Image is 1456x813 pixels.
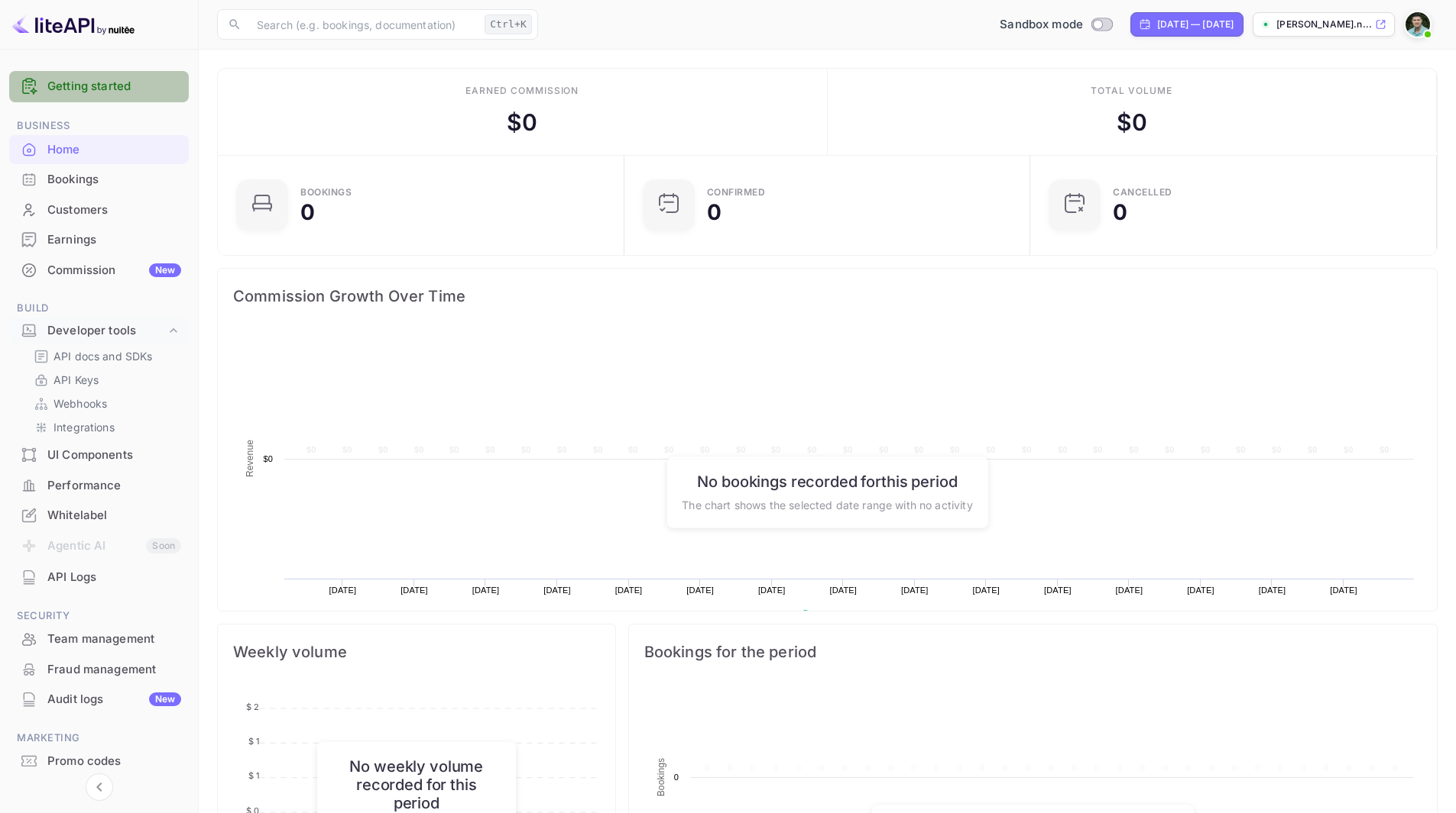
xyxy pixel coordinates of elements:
text: $0 [843,445,853,454]
div: Team management [47,631,181,648]
div: Bookings [47,171,181,189]
div: Fraud management [47,661,181,679]
div: $ 0 [507,105,537,140]
text: [DATE] [1187,586,1214,595]
div: API Logs [9,563,189,592]
div: Developer tools [47,322,166,340]
div: New [149,263,181,277]
text: [DATE] [686,586,714,595]
text: [DATE] [543,586,571,595]
div: Webhooks [28,392,183,415]
text: $0 [1344,445,1354,454]
div: Ctrl+K [485,15,532,34]
text: 0 [1209,763,1214,773]
text: Revenue [245,440,255,477]
div: Customers [47,202,181,219]
p: API Keys [54,372,99,388]
text: $0 [950,445,960,454]
text: 0 [1140,763,1145,773]
div: Developer tools [9,318,189,344]
a: UI Components [9,440,189,469]
div: Whitelabel [47,507,181,524]
text: $0 [449,445,459,454]
div: Earned commission [465,84,579,98]
span: Marketing [9,730,189,747]
text: $0 [628,445,638,454]
div: [DATE] — [DATE] [1157,18,1234,31]
text: [DATE] [1116,586,1143,595]
div: 0 [1113,202,1127,223]
text: $0 [1380,445,1390,454]
text: $0 [771,445,781,454]
text: 0 [865,763,870,773]
text: [DATE] [615,586,643,595]
div: Audit logs [47,691,181,708]
div: Home [47,141,181,159]
span: Build [9,300,189,317]
div: CANCELLED [1113,188,1172,197]
text: $0 [1093,445,1103,454]
p: Integrations [54,419,115,435]
p: Webhooks [54,395,107,411]
text: $0 [1022,445,1032,454]
span: Business [9,118,189,134]
text: 0 [934,763,939,773]
a: Home [9,135,189,163]
text: 0 [1255,763,1260,773]
div: 0 [707,202,722,223]
text: Revenue [816,610,854,621]
a: Bookings [9,165,189,193]
a: Audit logsNew [9,685,189,713]
text: $0 [1058,445,1068,454]
text: $0 [521,445,531,454]
div: UI Components [9,440,189,470]
text: 0 [1049,763,1053,773]
text: $0 [664,445,674,454]
div: Performance [47,477,181,495]
p: [PERSON_NAME].n... [1276,18,1372,31]
text: 0 [1232,763,1237,773]
text: 0 [1301,763,1305,773]
text: [DATE] [329,586,357,595]
text: 0 [1072,763,1076,773]
text: 0 [1278,763,1283,773]
text: $0 [879,445,889,454]
text: 0 [1026,763,1030,773]
tspan: $ 1 [248,736,259,747]
tspan: $ 2 [246,702,259,712]
text: $0 [700,445,710,454]
text: 0 [751,763,755,773]
text: $0 [1236,445,1246,454]
div: Performance [9,471,189,501]
text: 0 [728,763,732,773]
button: Collapse navigation [86,773,113,801]
text: 0 [911,763,916,773]
text: [DATE] [901,586,929,595]
div: Audit logsNew [9,685,189,715]
span: Commission Growth Over Time [233,284,1422,308]
img: Jaime Mantilla [1406,12,1430,37]
text: 0 [1117,763,1122,773]
div: API Keys [28,369,183,391]
text: 0 [1324,763,1328,773]
div: Customers [9,195,189,225]
text: $0 [485,445,495,454]
a: API Keys [34,372,177,388]
text: 0 [773,763,778,773]
text: $0 [342,445,352,454]
text: 0 [673,773,678,782]
text: [DATE] [472,586,500,595]
text: 0 [842,763,847,773]
text: $0 [1129,445,1139,454]
tspan: $ 1 [248,770,259,781]
a: Webhooks [34,395,177,411]
div: Total volume [1091,84,1172,98]
text: 0 [1393,763,1397,773]
text: 0 [980,763,984,773]
div: Whitelabel [9,501,189,531]
div: Team management [9,624,189,654]
a: Getting started [47,78,181,95]
text: 0 [1370,763,1374,773]
text: $0 [736,445,746,454]
span: Sandbox mode [1000,16,1083,34]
